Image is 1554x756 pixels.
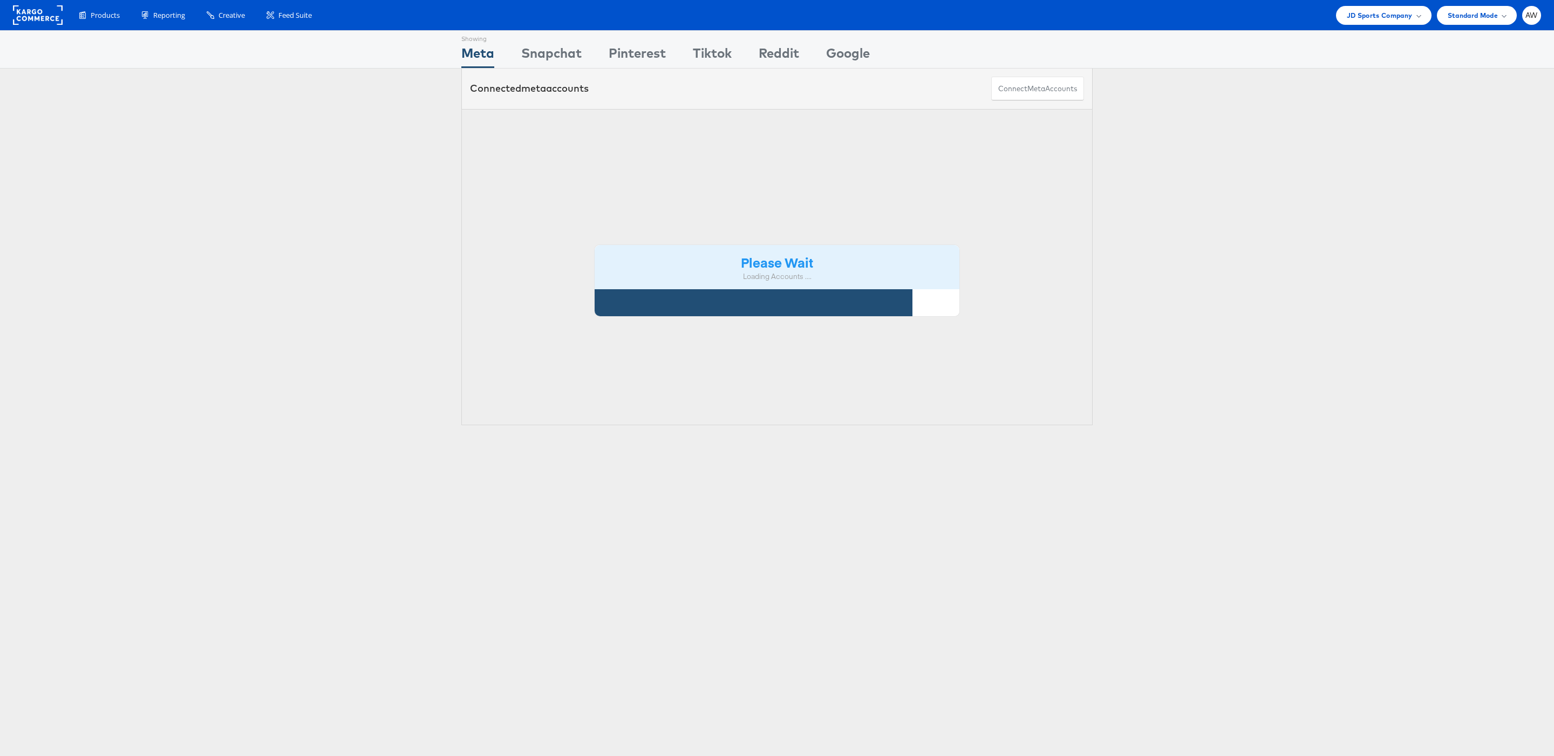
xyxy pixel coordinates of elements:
span: Reporting [153,10,185,21]
span: meta [521,82,546,94]
div: Google [826,44,870,68]
div: Pinterest [609,44,666,68]
div: Tiktok [693,44,732,68]
span: meta [1027,84,1045,94]
div: Snapchat [521,44,582,68]
div: Connected accounts [470,81,589,96]
div: Meta [461,44,494,68]
span: Standard Mode [1448,10,1498,21]
span: JD Sports Company [1347,10,1413,21]
span: Creative [219,10,245,21]
div: Loading Accounts .... [603,271,951,282]
button: ConnectmetaAccounts [991,77,1084,101]
span: Feed Suite [278,10,312,21]
span: AW [1525,12,1538,19]
strong: Please Wait [741,253,813,271]
span: Products [91,10,120,21]
div: Reddit [759,44,799,68]
div: Showing [461,31,494,44]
